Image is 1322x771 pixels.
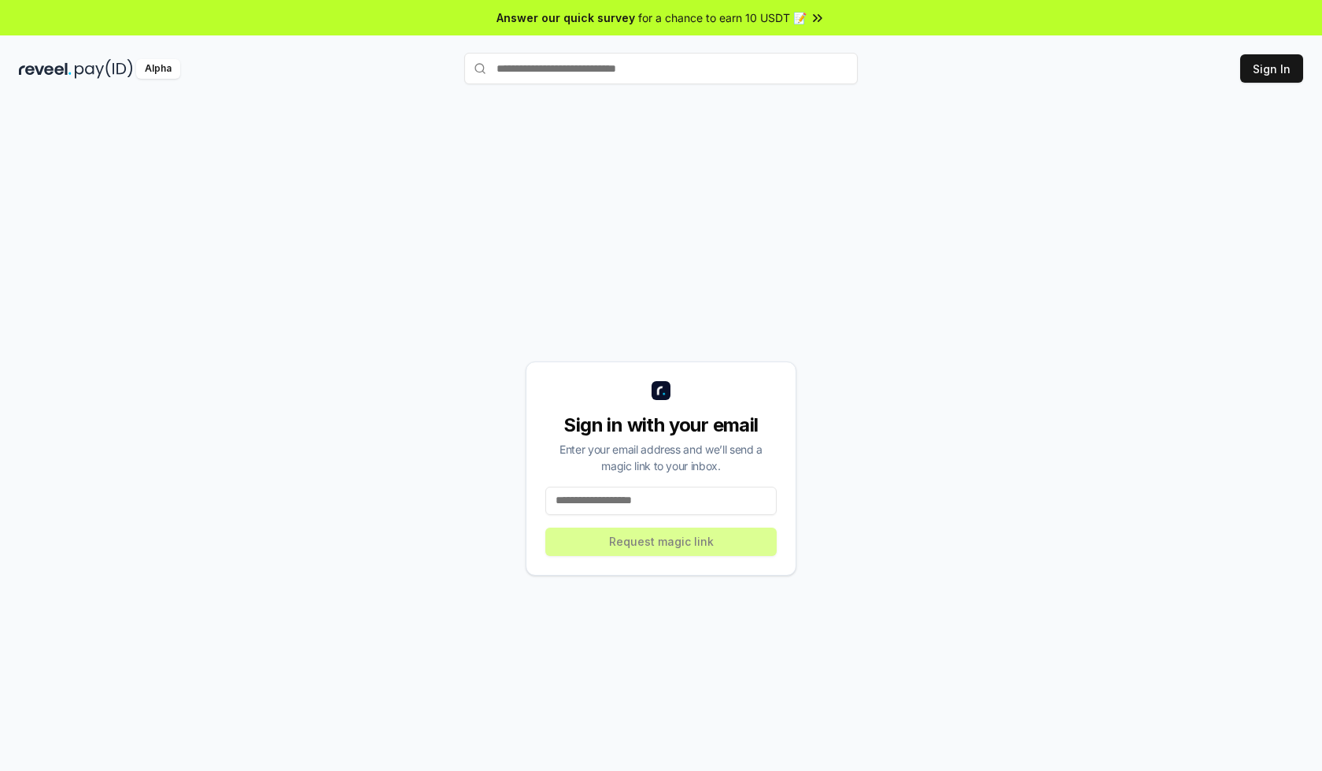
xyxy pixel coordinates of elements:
[19,59,72,79] img: reveel_dark
[638,9,807,26] span: for a chance to earn 10 USDT 📝
[1240,54,1303,83] button: Sign In
[545,441,777,474] div: Enter your email address and we’ll send a magic link to your inbox.
[545,413,777,438] div: Sign in with your email
[136,59,180,79] div: Alpha
[497,9,635,26] span: Answer our quick survey
[652,381,670,400] img: logo_small
[75,59,133,79] img: pay_id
